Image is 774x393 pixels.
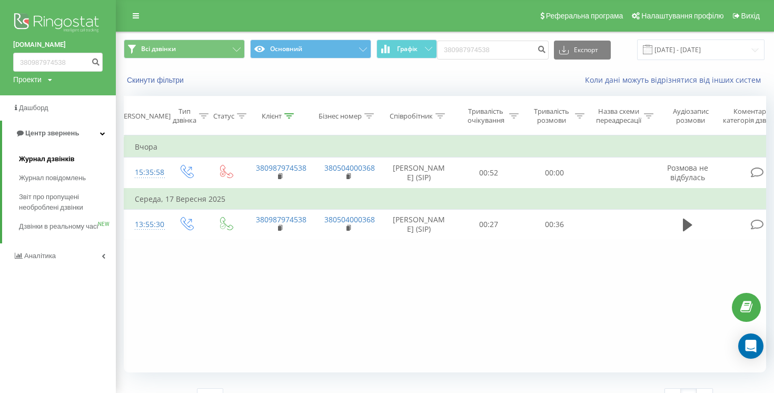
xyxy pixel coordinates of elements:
[641,12,723,20] span: Налаштування профілю
[522,158,588,189] td: 00:00
[213,112,234,121] div: Статус
[19,104,48,112] span: Дашборд
[19,192,111,213] span: Звіт про пропущені необроблені дзвінки
[256,214,306,224] a: 380987974538
[135,162,156,183] div: 15:35:58
[124,75,189,85] button: Скинути фільтри
[19,188,116,217] a: Звіт про пропущені необроблені дзвінки
[324,163,375,173] a: 380504000368
[19,169,116,188] a: Журнал повідомлень
[256,163,306,173] a: 380987974538
[665,107,716,125] div: Аудіозапис розмови
[24,252,56,260] span: Аналiтика
[19,150,116,169] a: Журнал дзвінків
[437,41,549,60] input: Пошук за номером
[19,173,86,183] span: Журнал повідомлень
[173,107,196,125] div: Тип дзвінка
[13,11,103,37] img: Ringostat logo
[124,40,245,58] button: Всі дзвінки
[382,158,456,189] td: [PERSON_NAME] (SIP)
[117,112,171,121] div: [PERSON_NAME]
[13,53,103,72] input: Пошук за номером
[390,112,433,121] div: Співробітник
[19,217,116,236] a: Дзвінки в реальному часіNEW
[596,107,641,125] div: Назва схеми переадресації
[531,107,572,125] div: Тривалість розмови
[585,75,766,85] a: Коли дані можуть відрізнятися вiд інших систем
[262,112,282,121] div: Клієнт
[2,121,116,146] a: Центр звернень
[324,214,375,224] a: 380504000368
[25,129,79,137] span: Центр звернень
[456,158,522,189] td: 00:52
[135,214,156,235] div: 13:55:30
[319,112,362,121] div: Бізнес номер
[250,40,371,58] button: Основний
[456,209,522,240] td: 00:27
[13,74,42,85] div: Проекти
[741,12,760,20] span: Вихід
[554,41,611,60] button: Експорт
[738,333,763,359] div: Open Intercom Messenger
[19,221,98,232] span: Дзвінки в реальному часі
[522,209,588,240] td: 00:36
[13,40,103,50] a: [DOMAIN_NAME]
[19,154,75,164] span: Журнал дзвінків
[546,12,623,20] span: Реферальна програма
[667,163,708,182] span: Розмова не відбулась
[382,209,456,240] td: [PERSON_NAME] (SIP)
[397,45,418,53] span: Графік
[376,40,437,58] button: Графік
[465,107,507,125] div: Тривалість очікування
[141,45,176,53] span: Всі дзвінки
